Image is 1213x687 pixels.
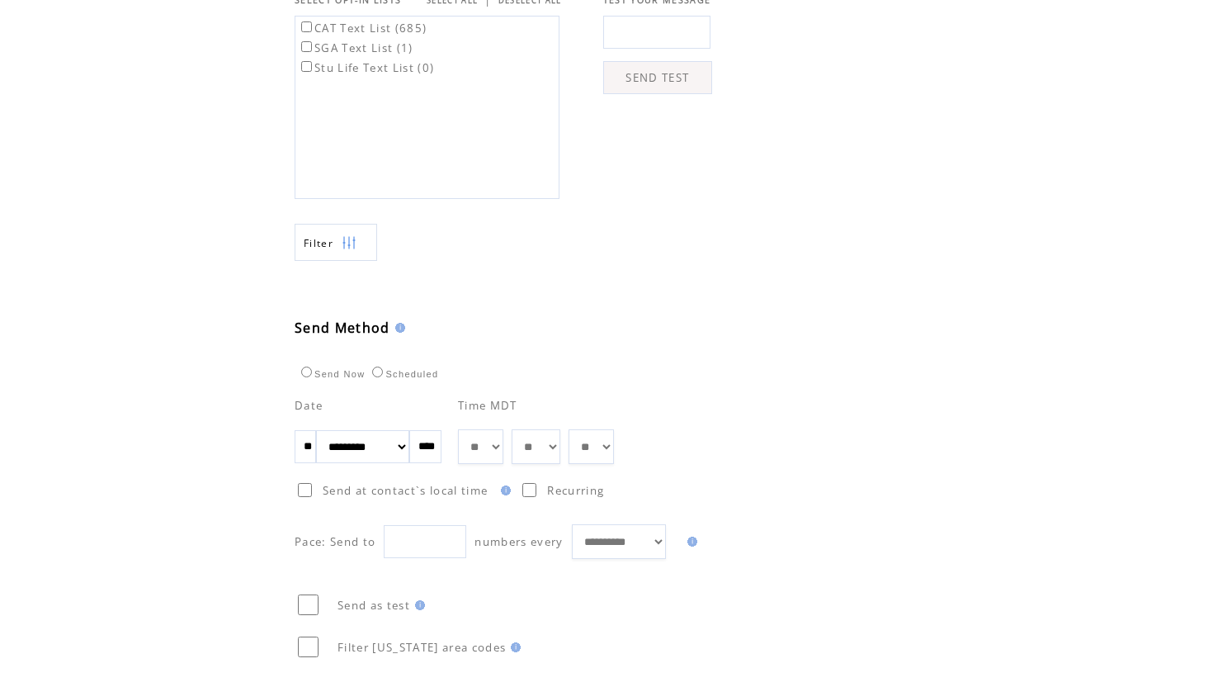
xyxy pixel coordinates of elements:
[298,40,413,55] label: SGA Text List (1)
[547,483,604,498] span: Recurring
[342,225,356,262] img: filters.png
[295,224,377,261] a: Filter
[474,534,563,549] span: numbers every
[301,61,312,72] input: Stu Life Text List (0)
[295,398,323,413] span: Date
[337,640,506,655] span: Filter [US_STATE] area codes
[372,367,383,377] input: Scheduled
[410,600,425,610] img: help.gif
[295,534,375,549] span: Pace: Send to
[368,369,438,379] label: Scheduled
[301,41,312,52] input: SGA Text List (1)
[304,236,333,250] span: Show filters
[297,369,365,379] label: Send Now
[506,642,521,652] img: help.gif
[301,21,312,32] input: CAT Text List (685)
[603,61,712,94] a: SEND TEST
[295,319,390,337] span: Send Method
[458,398,517,413] span: Time MDT
[323,483,488,498] span: Send at contact`s local time
[301,367,312,377] input: Send Now
[298,21,427,36] label: CAT Text List (685)
[496,486,511,495] img: help.gif
[298,60,434,75] label: Stu Life Text List (0)
[682,537,697,547] img: help.gif
[390,323,405,333] img: help.gif
[337,598,410,613] span: Send as test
